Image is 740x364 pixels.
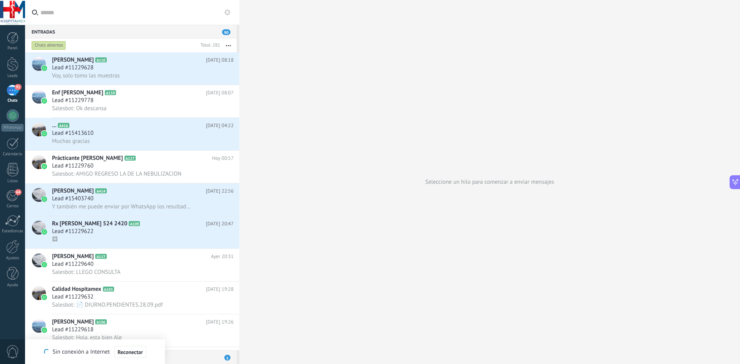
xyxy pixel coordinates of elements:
span: A106 [95,319,106,324]
div: Estadísticas [2,229,24,234]
span: A109 [129,221,140,226]
span: Lead #11229760 [52,162,94,170]
span: [DATE] 04:22 [206,122,234,129]
span: A103 [103,287,114,292]
span: Salesbot: AMIGO REGRESO LA DE LA NEBULIZACION [52,170,182,178]
span: [PERSON_NAME] [52,56,94,64]
span: [DATE] 19:26 [206,318,234,326]
div: Total: 281 [197,42,220,49]
a: avataricon[PERSON_NAME]A110[DATE] 08:18Lead #11229628Voy, solo tomo las muestras [25,52,239,85]
span: Y también me puede enviar por WhatsApp los resultados de mi análisis y después pasaré a recoger p... [52,203,191,210]
span: A127 [124,156,136,161]
span: Lead #11229618 [52,326,94,334]
span: Lead #11229778 [52,97,94,104]
div: Listas [2,179,24,184]
span: [PERSON_NAME] [52,253,94,260]
span: A110 [95,57,106,62]
span: Hoy 00:57 [212,154,234,162]
button: Más [220,39,237,52]
img: icon [42,262,47,267]
div: Correo [2,204,24,209]
a: avatariconEnf [PERSON_NAME]A139[DATE] 08:07Lead #11229778Salesbot: Ok descansa [25,85,239,117]
div: Leads [2,74,24,79]
div: Chats abiertos [32,41,66,50]
span: 1 [224,355,230,361]
img: icon [42,65,47,71]
div: Chats [2,98,24,103]
span: Lead #11229640 [52,260,94,268]
span: [DATE] 19:28 [206,285,234,293]
span: 🖼 [52,236,58,243]
span: [PERSON_NAME] [52,318,94,326]
span: 64 [15,189,22,195]
img: icon [42,295,47,300]
div: WhatsApp [2,124,24,131]
span: Salesbot: Hola, esta bien Ale [52,334,122,341]
span: Lead #15403740 [52,195,94,203]
div: Panel [2,46,24,51]
a: avataricon[PERSON_NAME]A414[DATE] 22:56Lead #15403740Y también me puede enviar por WhatsApp los r... [25,183,239,216]
span: Prácticante [PERSON_NAME] [52,154,123,162]
span: Calidad Hospitamex [52,285,101,293]
span: Enf [PERSON_NAME] [52,89,103,97]
span: [DATE] 20:47 [206,220,234,228]
span: Lead #11229628 [52,64,94,72]
span: ... [52,122,56,129]
span: Lead #11229622 [52,228,94,235]
a: avatariconCalidad HospitamexA103[DATE] 19:28Lead #11229632Salesbot: 📄 DIURNO.PENDIENTES.28.09.pdf [25,282,239,314]
span: Voy, solo tomo las muestras [52,72,120,79]
span: A414 [95,188,106,193]
img: icon [42,229,47,235]
img: icon [42,327,47,333]
span: Lead #15413610 [52,129,94,137]
span: Rx [PERSON_NAME] 524 2420 [52,220,127,228]
a: avatariconPrácticante [PERSON_NAME]A127Hoy 00:57Lead #11229760Salesbot: AMIGO REGRESO LA DE LA NE... [25,151,239,183]
span: A139 [105,90,116,95]
span: [DATE] 08:07 [206,89,234,97]
img: icon [42,98,47,104]
a: avataricon[PERSON_NAME]A106[DATE] 19:26Lead #11229618Salesbot: Hola, esta bien Ale [25,314,239,347]
span: 90 [222,29,230,35]
img: icon [42,196,47,202]
span: Lead #11229632 [52,293,94,301]
div: Ajustes [2,256,24,261]
div: Calendario [2,152,24,157]
span: 91 [15,84,21,90]
span: Salesbot: 📄 DIURNO.PENDIENTES.28.09.pdf [52,301,163,309]
span: [DATE] 22:56 [206,187,234,195]
div: Entradas [25,25,237,39]
span: Salesbot: LLEGO CONSULTA [52,268,121,276]
div: Ayuda [2,283,24,288]
span: Muchas gracias [52,138,90,145]
span: [DATE] 08:18 [206,56,234,64]
span: Ayer 20:31 [211,253,234,260]
span: A416 [58,123,69,128]
div: Sin conexión a Internet [44,346,146,358]
span: [PERSON_NAME] [52,187,94,195]
span: A117 [95,254,106,259]
span: Salesbot: Ok descansa [52,105,106,112]
a: avataricon[PERSON_NAME]A117Ayer 20:31Lead #11229640Salesbot: LLEGO CONSULTA [25,249,239,281]
button: Reconectar [114,346,146,358]
span: Reconectar [118,349,143,355]
img: icon [42,131,47,136]
img: icon [42,164,47,169]
a: avatariconRx [PERSON_NAME] 524 2420A109[DATE] 20:47Lead #11229622🖼 [25,216,239,248]
a: avataricon...A416[DATE] 04:22Lead #15413610Muchas gracias [25,118,239,150]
